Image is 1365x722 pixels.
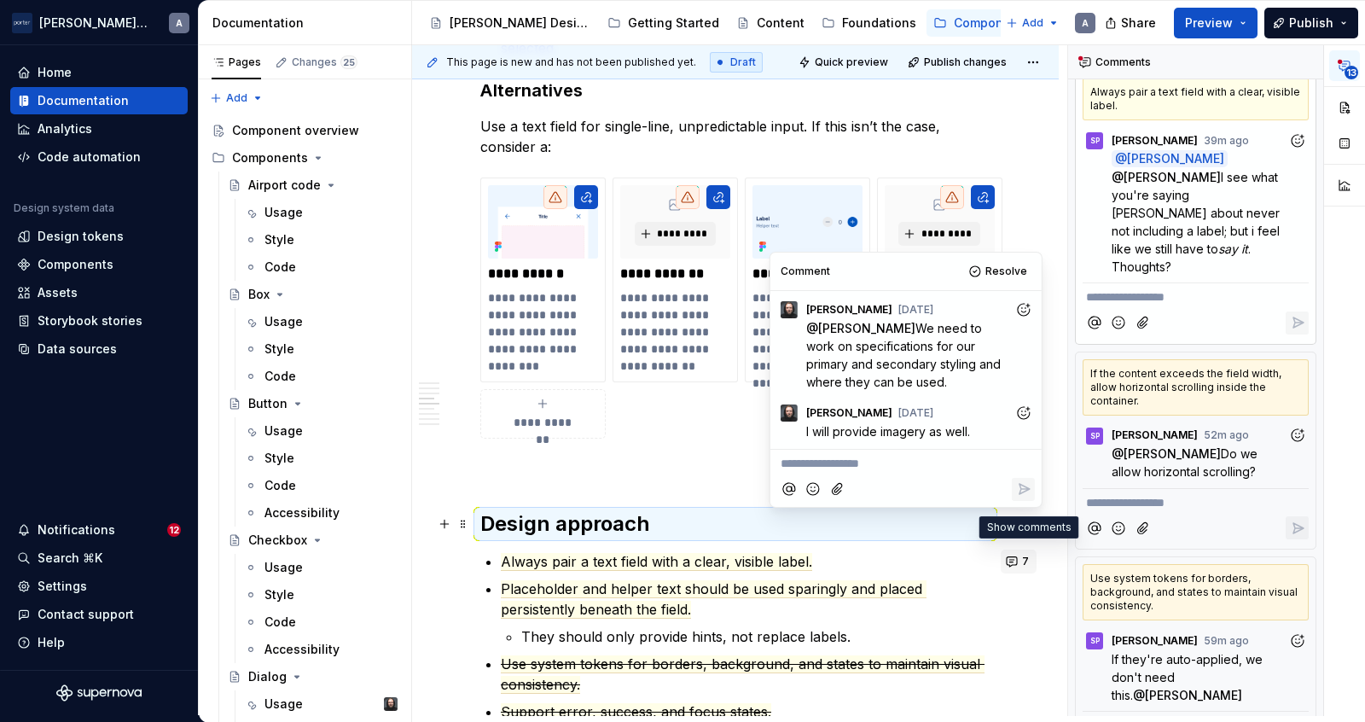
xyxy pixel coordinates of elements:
[38,228,124,245] div: Design tokens
[729,9,811,37] a: Content
[1001,512,1034,536] button: 1
[237,417,404,445] a: Usage
[1286,424,1309,447] button: Add reaction
[237,199,404,226] a: Usage
[1112,242,1254,274] span: . Thoughts?
[237,226,404,253] a: Style
[221,281,404,308] a: Box
[601,9,726,37] a: Getting Started
[1286,129,1309,152] button: Add reaction
[10,544,188,572] button: Search ⌘K
[10,601,188,628] button: Contact support
[1083,312,1106,335] button: Mention someone
[806,303,892,317] span: [PERSON_NAME]
[422,6,997,40] div: Page tree
[1132,312,1155,335] button: Attach files
[205,117,404,144] a: Component overview
[38,148,141,166] div: Code automation
[1218,242,1248,256] em: say it
[38,550,102,567] div: Search ⌘K
[842,15,916,32] div: Foundations
[10,279,188,306] a: Assets
[264,422,303,440] div: Usage
[264,204,303,221] div: Usage
[167,523,181,537] span: 12
[237,690,404,718] a: UsageTeunis Vorsteveld
[793,50,896,74] button: Quick preview
[12,13,32,33] img: f0306bc8-3074-41fb-b11c-7d2e8671d5eb.png
[1112,170,1221,184] span: @
[248,532,307,549] div: Checkbox
[384,697,398,711] img: Teunis Vorsteveld
[1112,134,1198,148] span: [PERSON_NAME]
[501,580,926,619] span: Placeholder and helper text should be used sparingly and placed persistently beneath the field.
[1083,282,1309,306] div: Composer editor
[818,321,915,335] span: [PERSON_NAME]
[38,634,65,651] div: Help
[10,87,188,114] a: Documentation
[205,144,404,172] div: Components
[1112,652,1266,702] span: If they're auto-applied, we don't need this.
[10,335,188,363] a: Data sources
[292,55,357,69] div: Changes
[1345,66,1358,79] span: 13
[264,696,303,713] div: Usage
[1107,516,1130,539] button: Add emoji
[1286,516,1309,539] button: Reply
[488,185,598,259] img: c4100da5-ea2d-43d2-8630-f1c8d936816f.png
[1083,516,1106,539] button: Mention someone
[14,201,114,215] div: Design system data
[1145,688,1242,702] span: [PERSON_NAME]
[10,59,188,86] a: Home
[39,15,148,32] div: [PERSON_NAME] Airlines
[237,636,404,663] a: Accessibility
[264,341,294,358] div: Style
[38,578,87,595] div: Settings
[237,363,404,390] a: Code
[446,55,696,69] span: This page is new and has not been published yet.
[1107,312,1130,335] button: Add emoji
[501,553,812,571] span: Always pair a text field with a clear, visible label.
[1112,634,1198,648] span: [PERSON_NAME]
[1012,298,1035,321] button: Add reaction
[205,86,269,110] button: Add
[1112,170,1283,256] span: I see what you're saying [PERSON_NAME] about never not including a label; but i feel like we stil...
[3,4,195,41] button: [PERSON_NAME] AirlinesA
[450,15,590,32] div: [PERSON_NAME] Design
[1090,134,1100,148] div: SP
[212,15,404,32] div: Documentation
[628,15,719,32] div: Getting Started
[237,499,404,527] a: Accessibility
[777,478,800,501] button: Mention someone
[237,608,404,636] a: Code
[248,286,270,303] div: Box
[757,15,804,32] div: Content
[248,395,288,412] div: Button
[781,265,830,278] div: Comment
[38,312,142,329] div: Storybook stories
[1068,45,1323,79] div: Comments
[1174,8,1258,38] button: Preview
[264,313,303,330] div: Usage
[1127,152,1224,166] span: [PERSON_NAME]
[10,307,188,335] a: Storybook stories
[1286,312,1309,335] button: Reply
[1133,688,1242,702] span: @
[1022,555,1029,568] span: 7
[38,606,134,623] div: Contact support
[237,308,404,335] a: Usage
[1083,359,1309,416] div: If the content exceeds the field width, allow horizontal scrolling inside the container.
[212,55,261,69] div: Pages
[1082,16,1089,30] div: A
[954,15,1030,32] div: Components
[1090,429,1100,443] div: SP
[10,629,188,656] button: Help
[264,559,303,576] div: Usage
[264,641,340,658] div: Accessibility
[979,516,1079,539] div: Show comments
[1124,446,1221,461] span: [PERSON_NAME]
[781,301,798,318] img: Teunis Vorsteveld
[480,510,990,538] h2: Design approach
[10,223,188,250] a: Design tokens
[237,445,404,472] a: Style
